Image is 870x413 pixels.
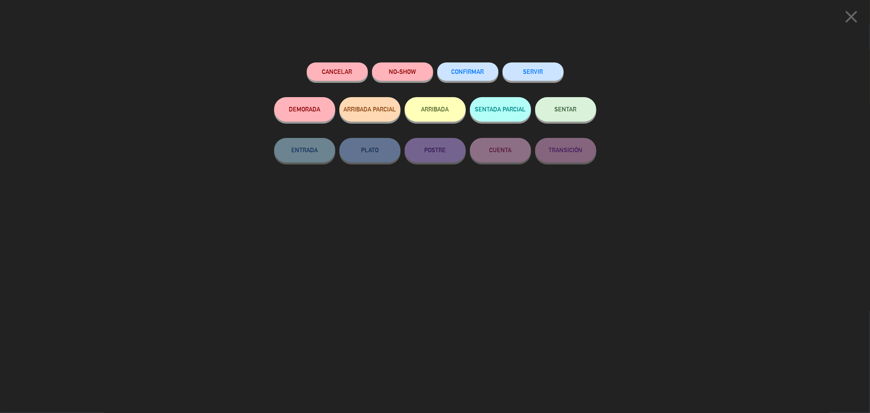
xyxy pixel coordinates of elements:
[372,62,433,81] button: NO-SHOW
[339,138,401,162] button: PLATO
[841,7,861,27] i: close
[555,106,577,113] span: SENTAR
[405,138,466,162] button: POSTRE
[535,138,596,162] button: TRANSICIÓN
[535,97,596,122] button: SENTAR
[437,62,498,81] button: CONFIRMAR
[452,68,484,75] span: CONFIRMAR
[839,6,864,30] button: close
[470,138,531,162] button: CUENTA
[470,97,531,122] button: SENTADA PARCIAL
[343,106,396,113] span: ARRIBADA PARCIAL
[405,97,466,122] button: ARRIBADA
[274,97,335,122] button: DEMORADA
[503,62,564,81] button: SERVIR
[307,62,368,81] button: Cancelar
[339,97,401,122] button: ARRIBADA PARCIAL
[274,138,335,162] button: ENTRADA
